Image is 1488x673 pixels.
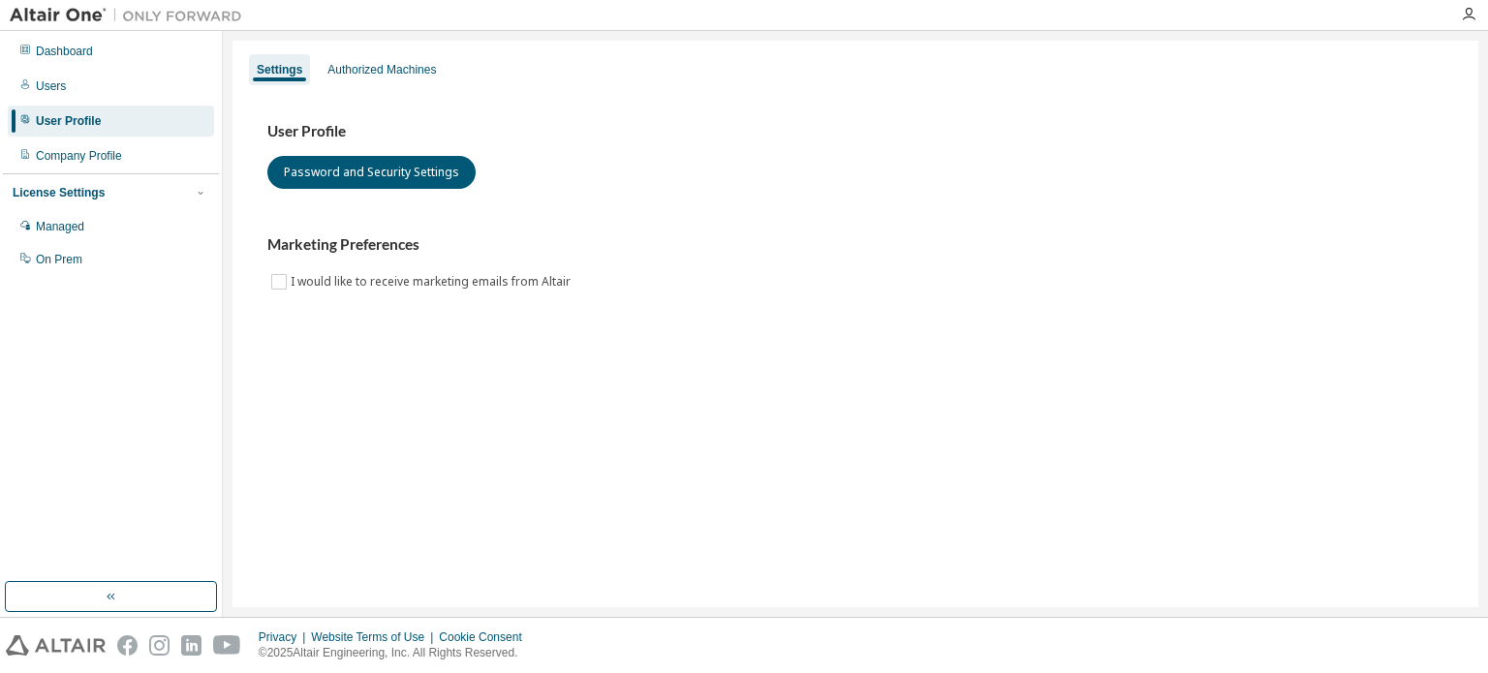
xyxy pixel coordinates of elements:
h3: Marketing Preferences [267,235,1443,255]
button: Password and Security Settings [267,156,476,189]
div: License Settings [13,185,105,200]
div: Settings [257,62,302,77]
div: Dashboard [36,44,93,59]
img: linkedin.svg [181,635,201,656]
img: facebook.svg [117,635,138,656]
h3: User Profile [267,122,1443,141]
img: instagram.svg [149,635,170,656]
p: © 2025 Altair Engineering, Inc. All Rights Reserved. [259,645,534,661]
div: Cookie Consent [439,629,533,645]
div: Privacy [259,629,311,645]
div: Authorized Machines [327,62,436,77]
div: Managed [36,219,84,234]
div: User Profile [36,113,101,129]
div: Users [36,78,66,94]
div: Website Terms of Use [311,629,439,645]
img: altair_logo.svg [6,635,106,656]
img: youtube.svg [213,635,241,656]
div: On Prem [36,252,82,267]
div: Company Profile [36,148,122,164]
label: I would like to receive marketing emails from Altair [291,270,574,293]
img: Altair One [10,6,252,25]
